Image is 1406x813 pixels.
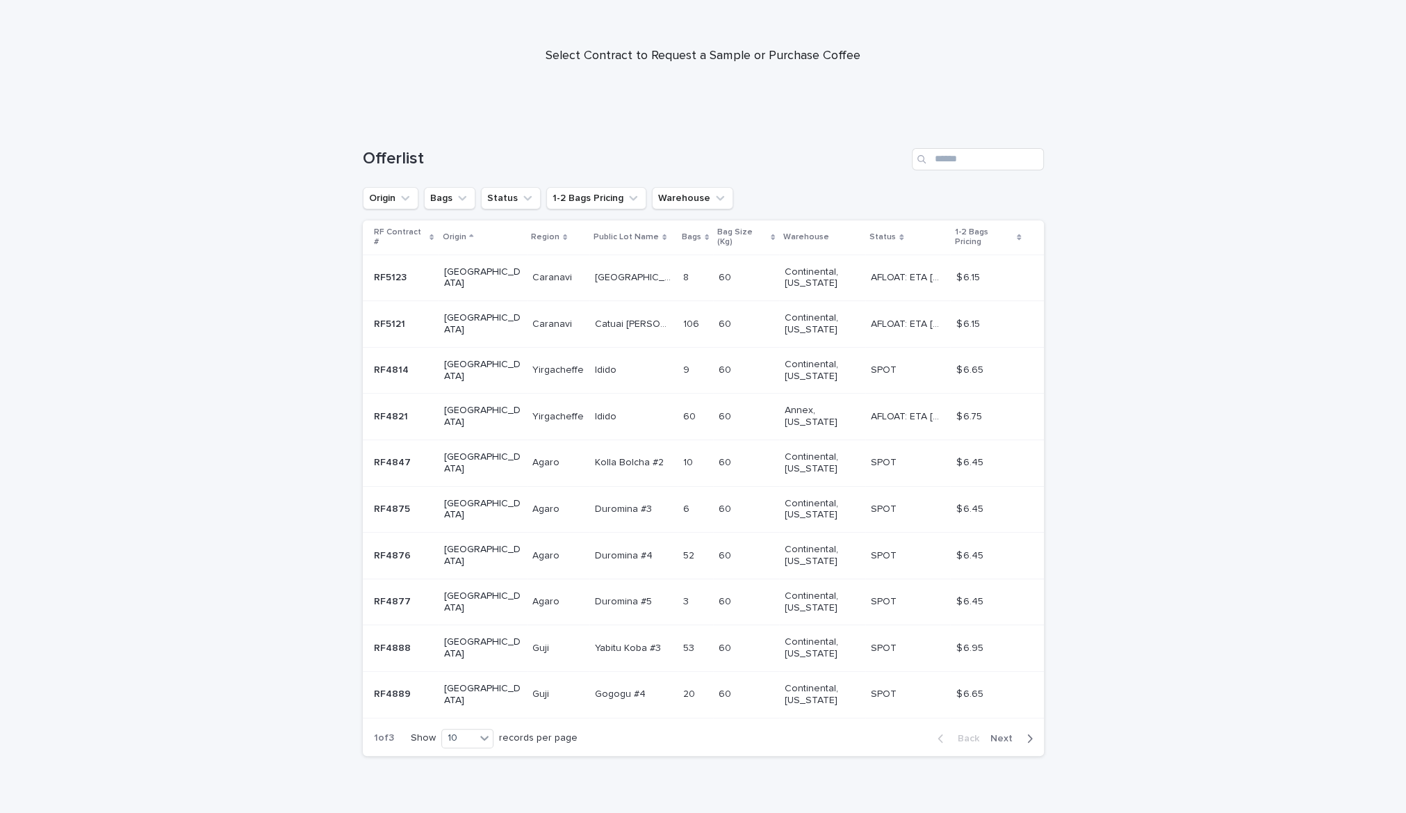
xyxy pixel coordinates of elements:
[363,347,1044,394] tr: RF4814RF4814 [GEOGRAPHIC_DATA]YirgacheffeYirgacheffe IdidoIdido 99 6060 Continental, [US_STATE] S...
[363,440,1044,486] tr: RF4847RF4847 [GEOGRAPHIC_DATA]AgaroAgaro Kolla Bolcha #2Kolla Bolcha #2 1010 6060 Continental, [U...
[926,732,985,745] button: Back
[442,230,466,245] p: Origin
[481,187,541,209] button: Status
[683,362,692,376] p: 9
[363,721,405,755] p: 1 of 3
[956,454,986,469] p: $ 6.45
[717,225,767,250] p: Bag Size (Kg)
[532,501,562,515] p: Agaro
[719,640,734,654] p: 60
[442,731,475,746] div: 10
[594,230,659,245] p: Public Lot Name
[374,501,413,515] p: RF4875
[871,269,947,284] p: AFLOAT: ETA 10-15-2025
[425,49,981,64] p: Select Contract to Request a Sample or Purchase Coffee
[652,187,733,209] button: Warehouse
[683,408,698,423] p: 60
[719,269,734,284] p: 60
[719,593,734,608] p: 60
[783,230,829,245] p: Warehouse
[363,255,1044,301] tr: RF5123RF5123 [GEOGRAPHIC_DATA]CaranaviCaranavi [GEOGRAPHIC_DATA][GEOGRAPHIC_DATA] 88 6060 Contine...
[374,454,414,469] p: RF4847
[363,394,1044,440] tr: RF4821RF4821 [GEOGRAPHIC_DATA]YirgacheffeYirgacheffe IdidoIdido 6060 6060 Annex, [US_STATE] AFLOA...
[546,187,646,209] button: 1-2 Bags Pricing
[719,454,734,469] p: 60
[719,547,734,562] p: 60
[363,671,1044,718] tr: RF4889RF4889 [GEOGRAPHIC_DATA]GujiGuji Gogogu #4Gogogu #4 2020 6060 Continental, [US_STATE] SPOTS...
[374,593,414,608] p: RF4877
[532,408,587,423] p: Yirgacheffe
[871,547,899,562] p: SPOT
[956,686,986,700] p: $ 6.65
[595,640,664,654] p: Yabitu Koba #3
[443,266,521,290] p: [GEOGRAPHIC_DATA]
[683,640,697,654] p: 53
[531,230,559,245] p: Region
[719,686,734,700] p: 60
[683,316,702,330] p: 106
[374,408,411,423] p: RF4821
[683,269,692,284] p: 8
[424,187,475,209] button: Bags
[363,301,1044,348] tr: RF5121RF5121 [GEOGRAPHIC_DATA]CaranaviCaranavi Catuai [PERSON_NAME]Catuai [PERSON_NAME] 106106 60...
[443,544,521,568] p: [GEOGRAPHIC_DATA]
[954,225,1013,250] p: 1-2 Bags Pricing
[363,486,1044,533] tr: RF4875RF4875 [GEOGRAPHIC_DATA]AgaroAgaro Duromina #3Duromina #3 66 6060 Continental, [US_STATE] S...
[374,362,411,376] p: RF4814
[719,408,734,423] p: 60
[595,269,675,284] p: [GEOGRAPHIC_DATA]
[532,316,575,330] p: Caranavi
[719,316,734,330] p: 60
[912,148,1044,170] input: Search
[532,362,587,376] p: Yirgacheffe
[595,454,667,469] p: Kolla Bolcha #2
[683,593,692,608] p: 3
[532,547,562,562] p: Agaro
[949,734,979,743] span: Back
[871,362,899,376] p: SPOT
[719,362,734,376] p: 60
[374,686,414,700] p: RF4889
[443,312,521,336] p: [GEOGRAPHIC_DATA]
[595,362,619,376] p: Idido
[871,640,899,654] p: SPOT
[532,640,552,654] p: Guji
[990,734,1021,743] span: Next
[871,686,899,700] p: SPOT
[683,686,698,700] p: 20
[499,732,578,744] p: records per page
[871,408,947,423] p: AFLOAT: ETA 09-28-2025
[683,454,696,469] p: 10
[956,593,986,608] p: $ 6.45
[956,547,986,562] p: $ 6.45
[374,316,408,330] p: RF5121
[374,225,427,250] p: RF Contract #
[443,451,521,475] p: [GEOGRAPHIC_DATA]
[871,501,899,515] p: SPOT
[363,187,418,209] button: Origin
[443,636,521,660] p: [GEOGRAPHIC_DATA]
[374,269,409,284] p: RF5123
[363,149,906,169] h1: Offerlist
[595,593,655,608] p: Duromina #5
[532,593,562,608] p: Agaro
[683,501,692,515] p: 6
[956,501,986,515] p: $ 6.45
[985,732,1044,745] button: Next
[374,640,414,654] p: RF4888
[363,579,1044,625] tr: RF4877RF4877 [GEOGRAPHIC_DATA]AgaroAgaro Duromina #5Duromina #5 33 6060 Continental, [US_STATE] S...
[443,359,521,383] p: [GEOGRAPHIC_DATA]
[411,732,436,744] p: Show
[719,501,734,515] p: 60
[956,408,984,423] p: $ 6.75
[363,625,1044,672] tr: RF4888RF4888 [GEOGRAPHIC_DATA]GujiGuji Yabitu Koba #3Yabitu Koba #3 5353 6060 Continental, [US_ST...
[443,590,521,614] p: [GEOGRAPHIC_DATA]
[532,686,552,700] p: Guji
[443,405,521,428] p: [GEOGRAPHIC_DATA]
[869,230,896,245] p: Status
[374,547,414,562] p: RF4876
[443,498,521,522] p: [GEOGRAPHIC_DATA]
[682,230,701,245] p: Bags
[595,547,655,562] p: Duromina #4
